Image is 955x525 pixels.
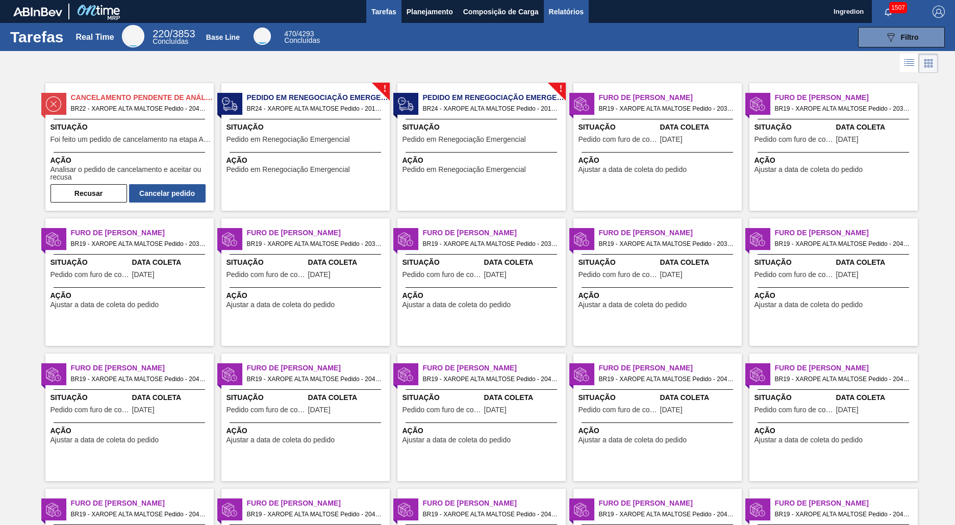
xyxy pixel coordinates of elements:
[284,36,320,44] span: Concluídas
[129,184,206,203] button: Cancelar pedido
[222,367,237,382] img: status
[398,367,413,382] img: status
[227,426,387,436] span: Ação
[872,5,904,19] button: Notificações
[403,301,511,309] span: Ajustar a data de coleta do pedido
[423,92,566,103] span: Pedido em Renegociação Emergencial
[660,257,739,268] span: Data Coleta
[755,271,834,279] span: Pedido com furo de coleta
[919,54,938,73] div: Visão em Cards
[51,290,211,301] span: Ação
[51,122,211,133] span: Situação
[579,166,687,173] span: Ajustar a data de coleta do pedido
[775,92,918,103] span: Furo de Coleta
[755,392,834,403] span: Situação
[51,184,127,203] button: Recusar
[403,290,563,301] span: Ação
[599,228,742,238] span: Furo de Coleta
[227,122,387,133] span: Situação
[153,28,195,39] span: / 3853
[398,96,413,112] img: status
[750,502,765,517] img: status
[227,166,350,173] span: Pedido em Renegociação Emergencial
[775,498,918,509] span: Furo de Coleta
[755,166,863,173] span: Ajustar a data de coleta do pedido
[254,28,271,45] div: Base Line
[51,301,159,309] span: Ajustar a data de coleta do pedido
[484,257,563,268] span: Data Coleta
[153,28,169,39] span: 220
[222,232,237,247] img: status
[836,271,859,279] span: 05/10/2025
[51,392,130,403] span: Situação
[933,6,945,18] img: Logout
[775,238,910,249] span: BR19 - XAROPE ALTA MALTOSE Pedido - 2041117
[836,392,915,403] span: Data Coleta
[46,232,61,247] img: status
[227,436,335,444] span: Ajustar a data de coleta do pedido
[599,509,734,520] span: BR19 - XAROPE ALTA MALTOSE Pedido - 2041027
[559,85,562,93] span: !
[247,228,390,238] span: Furo de Coleta
[775,228,918,238] span: Furo de Coleta
[247,92,390,103] span: Pedido em Renegociação Emergencial
[247,509,382,520] span: BR19 - XAROPE ALTA MALTOSE Pedido - 2041025
[579,136,658,143] span: Pedido com furo de coleta
[579,436,687,444] span: Ajustar a data de coleta do pedido
[71,363,214,373] span: Furo de Coleta
[755,136,834,143] span: Pedido com furo de coleta
[858,27,945,47] button: Filtro
[750,367,765,382] img: status
[383,85,386,93] span: !
[836,122,915,133] span: Data Coleta
[71,103,206,114] span: BR22 - XAROPE ALTA MALTOSE Pedido - 2041363
[13,7,62,16] img: TNhmsLtSVTkK8tSr43FrP2fwEKptu5GPRR3wAAAABJRU5ErkJggg==
[889,2,907,13] span: 1507
[750,96,765,112] img: status
[484,271,507,279] span: 23/09/2025
[403,155,563,166] span: Ação
[206,33,240,41] div: Base Line
[227,392,306,403] span: Situação
[71,238,206,249] span: BR19 - XAROPE ALTA MALTOSE Pedido - 2036200
[579,392,658,403] span: Situação
[71,498,214,509] span: Furo de Coleta
[579,155,739,166] span: Ação
[660,122,739,133] span: Data Coleta
[775,373,910,385] span: BR19 - XAROPE ALTA MALTOSE Pedido - 2045058
[227,290,387,301] span: Ação
[308,392,387,403] span: Data Coleta
[403,392,482,403] span: Situação
[398,232,413,247] img: status
[132,406,155,414] span: 05/10/2025
[51,155,211,166] span: Ação
[403,426,563,436] span: Ação
[599,92,742,103] span: Furo de Coleta
[836,406,859,414] span: 27/09/2025
[484,406,507,414] span: 27/09/2025
[51,406,130,414] span: Pedido com furo de coleta
[247,373,382,385] span: BR19 - XAROPE ALTA MALTOSE Pedido - 2041119
[407,6,453,18] span: Planejamento
[775,509,910,520] span: BR19 - XAROPE ALTA MALTOSE Pedido - 2041115
[755,426,915,436] span: Ação
[549,6,584,18] span: Relatórios
[46,96,61,112] img: status
[71,92,214,103] span: Cancelamento Pendente de Análise
[247,498,390,509] span: Furo de Coleta
[423,103,558,114] span: BR24 - XAROPE ALTA MALTOSE Pedido - 2018591
[775,363,918,373] span: Furo de Coleta
[750,232,765,247] img: status
[574,96,589,112] img: status
[71,228,214,238] span: Furo de Coleta
[423,363,566,373] span: Furo de Coleta
[755,301,863,309] span: Ajustar a data de coleta do pedido
[900,54,919,73] div: Visão em Lista
[71,509,206,520] span: BR19 - XAROPE ALTA MALTOSE Pedido - 2041024
[227,257,306,268] span: Situação
[51,182,206,203] div: Completar tarefa: 30316768
[76,33,114,42] div: Real Time
[463,6,539,18] span: Composição de Carga
[153,37,188,45] span: Concluídas
[660,136,683,143] span: 23/09/2025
